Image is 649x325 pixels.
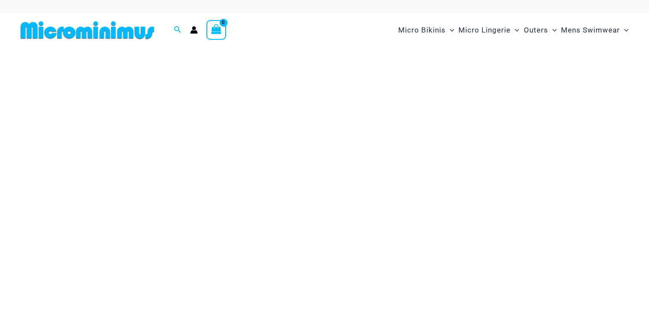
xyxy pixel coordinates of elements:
[17,21,158,40] img: MM SHOP LOGO FLAT
[548,19,557,41] span: Menu Toggle
[396,17,456,43] a: Micro BikinisMenu ToggleMenu Toggle
[446,19,454,41] span: Menu Toggle
[190,26,198,34] a: Account icon link
[206,20,226,40] a: View Shopping Cart, empty
[458,19,511,41] span: Micro Lingerie
[559,17,631,43] a: Mens SwimwearMenu ToggleMenu Toggle
[561,19,620,41] span: Mens Swimwear
[522,17,559,43] a: OutersMenu ToggleMenu Toggle
[456,17,521,43] a: Micro LingerieMenu ToggleMenu Toggle
[398,19,446,41] span: Micro Bikinis
[395,16,632,44] nav: Site Navigation
[524,19,548,41] span: Outers
[174,25,182,35] a: Search icon link
[511,19,519,41] span: Menu Toggle
[620,19,628,41] span: Menu Toggle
